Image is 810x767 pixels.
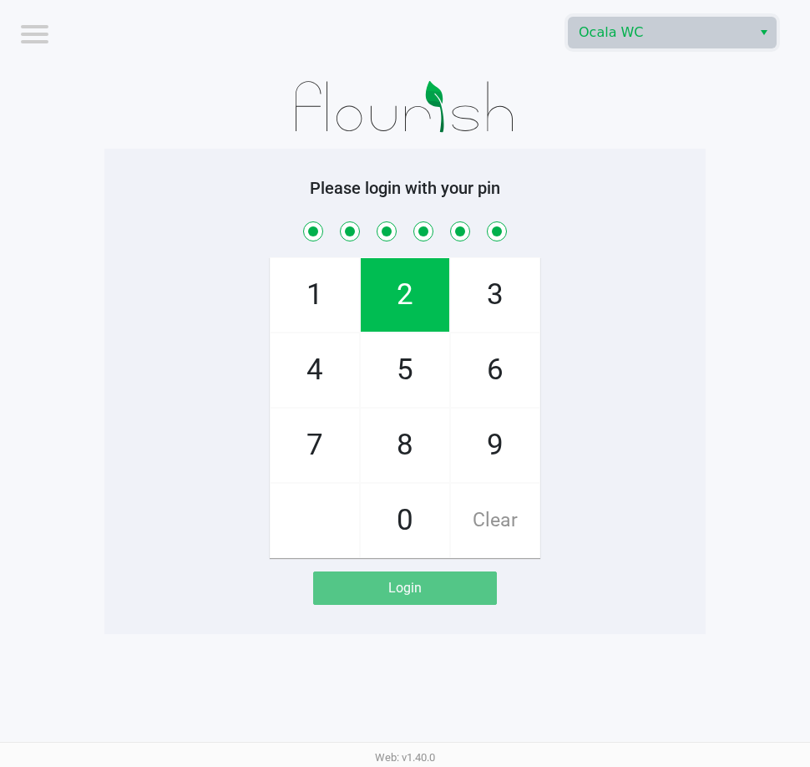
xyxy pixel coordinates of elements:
button: Select [752,18,776,48]
span: Web: v1.40.0 [375,751,435,764]
span: 9 [451,409,539,482]
span: 4 [271,333,359,407]
span: 8 [361,409,449,482]
span: 0 [361,484,449,557]
span: 2 [361,258,449,332]
span: Clear [451,484,539,557]
span: 1 [271,258,359,332]
span: 3 [451,258,539,332]
span: 5 [361,333,449,407]
h5: Please login with your pin [117,178,693,198]
span: Ocala WC [579,23,742,43]
span: 6 [451,333,539,407]
span: 7 [271,409,359,482]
